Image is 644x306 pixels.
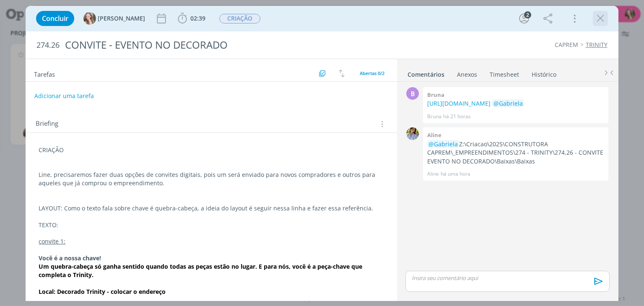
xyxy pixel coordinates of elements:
span: 02:39 [190,14,205,22]
a: CAPREM [555,41,578,49]
b: Bruna [427,91,444,99]
p: Bruna [427,113,441,120]
span: @Gabriela [493,99,523,107]
p: TEXTO: [39,221,384,229]
div: dialog [26,6,618,301]
a: Histórico [531,67,557,79]
a: Comentários [407,67,445,79]
img: arrow-down-up.svg [339,70,345,77]
img: A [406,127,419,140]
p: Aline [427,170,439,178]
a: Timesheet [489,67,519,79]
span: Concluir [42,15,68,22]
div: CONVITE - EVENTO NO DECORADO [61,35,366,55]
span: 274.26 [36,41,60,50]
span: há uma hora [441,170,470,178]
span: Briefing [36,119,58,130]
u: convite 1: [39,237,65,245]
img: G [83,12,96,25]
span: há 21 horas [443,113,471,120]
span: CRIAÇÃO [219,14,260,23]
span: [PERSON_NAME] [98,16,145,21]
p: Z:\Criacao\2025\CONSTRUTORA CAPREM\_EMPREENDIMENTOS\274 - TRINITY\274.26 - CONVITE EVENTO NO DECO... [427,140,604,166]
div: 2 [524,11,531,18]
span: @Gabriela [428,140,458,148]
strong: Um quebra-cabeça só ganha sentido quando todas as peças estão no lugar. E para nós, você é a peça... [39,262,364,279]
button: 2 [517,12,531,25]
div: Anexos [457,70,477,79]
button: Adicionar uma tarefa [34,88,94,104]
span: Abertas 0/2 [360,70,384,76]
b: Aline [427,131,441,139]
button: G[PERSON_NAME] [83,12,145,25]
a: TRINITY [586,41,608,49]
button: Concluir [36,11,74,26]
p: Line, precisaremos fazer duas opções de convites digitais, pois um será enviado para novos compra... [39,171,384,187]
div: B [406,87,419,100]
strong: Local: Decorado Trinity - colocar o endereço [39,288,166,296]
span: Tarefas [34,68,55,78]
button: 02:39 [176,12,208,25]
strong: Você é a nossa chave! [39,254,101,262]
strong: Data: 04/09 [39,296,71,304]
p: CRIAÇÃO [39,146,384,154]
a: [URL][DOMAIN_NAME] [427,99,491,107]
p: LAYOUT: Como o texto fala sobre chave é quebra-cabeça, a ideia do layout é seguir nessa linha e f... [39,204,384,213]
button: CRIAÇÃO [219,13,261,24]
